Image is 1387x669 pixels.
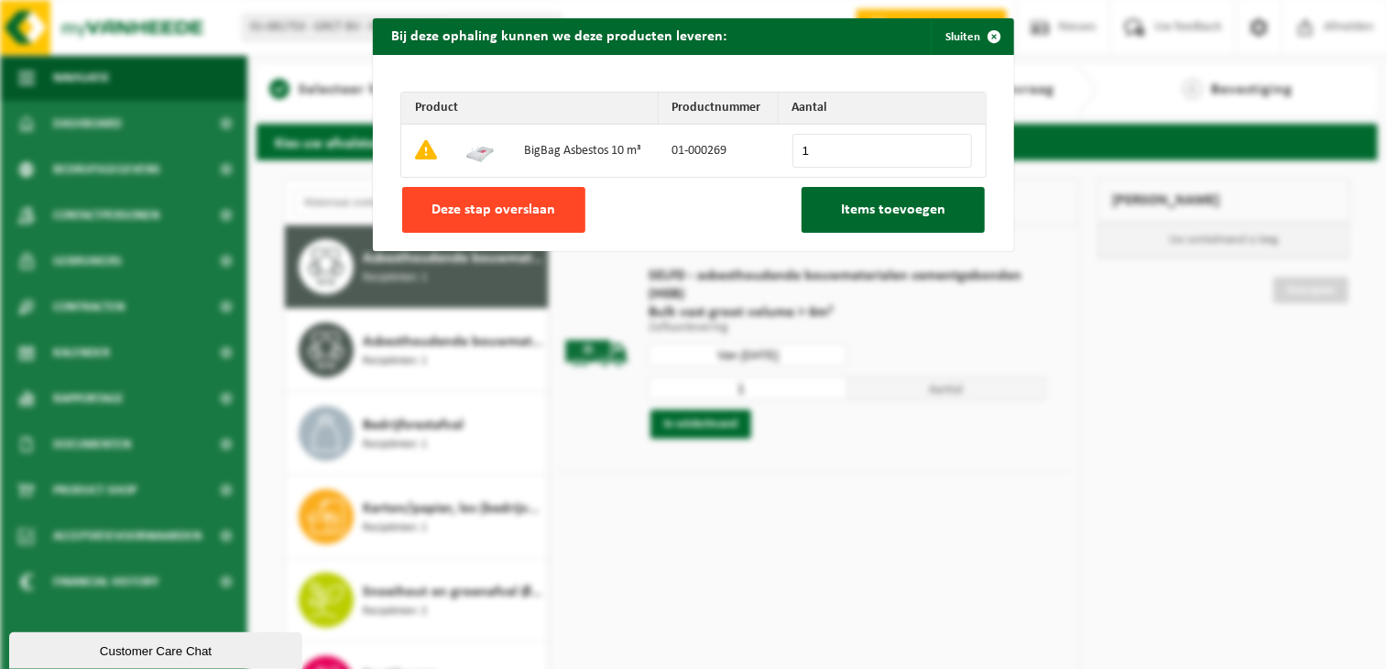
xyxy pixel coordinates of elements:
[9,629,306,669] iframe: chat widget
[659,125,779,177] td: 01-000269
[802,187,985,233] button: Items toevoegen
[659,93,779,125] th: Productnummer
[402,187,585,233] button: Deze stap overslaan
[401,93,659,125] th: Product
[373,18,745,53] h2: Bij deze ophaling kunnen we deze producten leveren:
[779,93,986,125] th: Aantal
[931,18,1012,55] button: Sluiten
[465,135,495,164] img: 01-000269
[841,203,945,217] span: Items toevoegen
[510,125,659,177] td: BigBag Asbestos 10 m³
[432,203,556,217] span: Deze stap overslaan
